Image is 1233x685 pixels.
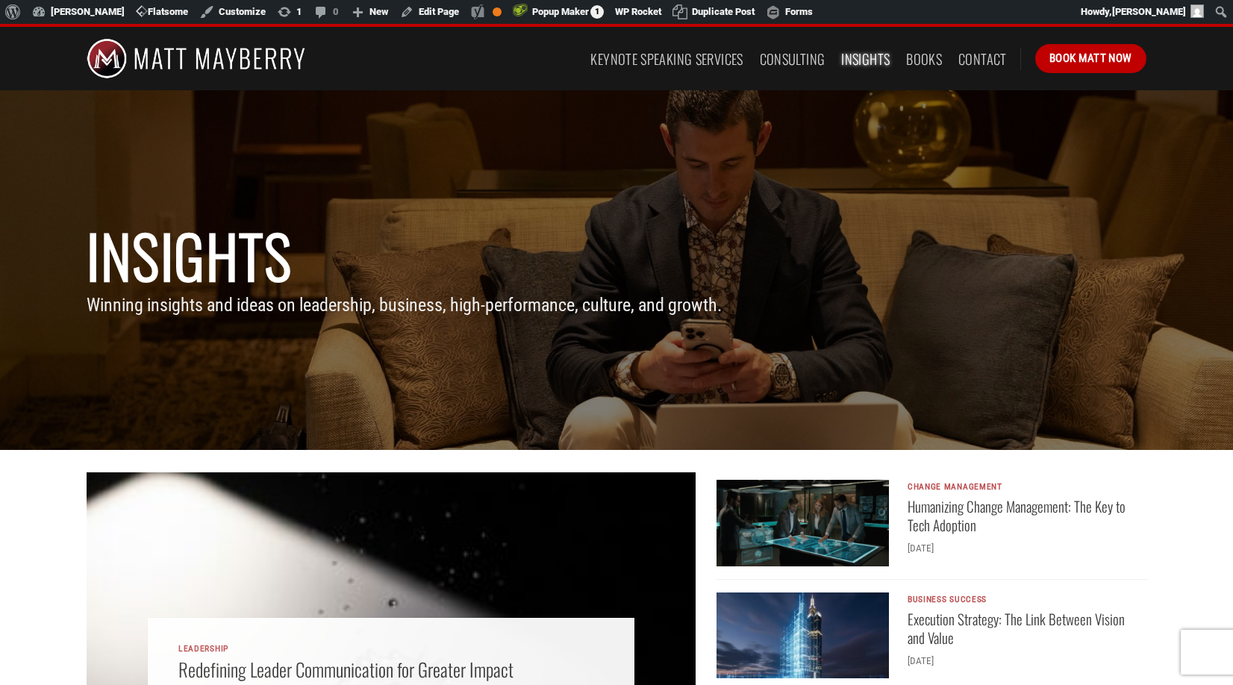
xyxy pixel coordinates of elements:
[908,482,1129,492] p: Change Management
[908,498,1129,535] a: Humanizing Change Management: The Key to Tech Adoption
[178,644,604,654] p: Leadership
[178,657,514,681] a: Redefining Leader Communication for Greater Impact
[760,46,825,72] a: Consulting
[87,212,293,298] strong: Insights
[1112,6,1186,17] span: [PERSON_NAME]
[958,46,1007,72] a: Contact
[906,46,942,72] a: Books
[590,46,743,72] a: Keynote Speaking Services
[590,5,604,19] span: 1
[908,653,1129,669] div: [DATE]
[493,7,502,16] div: OK
[841,46,890,72] a: Insights
[908,595,1129,605] p: Business Success
[1035,44,1146,72] a: Book Matt Now
[87,291,1146,319] p: Winning insights and ideas on leadership, business, high-performance, culture, and growth.
[717,480,889,566] img: tech adoption
[908,540,1129,556] div: [DATE]
[717,592,889,679] img: execution strategy
[87,27,305,90] img: Matt Mayberry
[1049,49,1132,67] span: Book Matt Now
[908,610,1129,648] a: Execution Strategy: The Link Between Vision and Value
